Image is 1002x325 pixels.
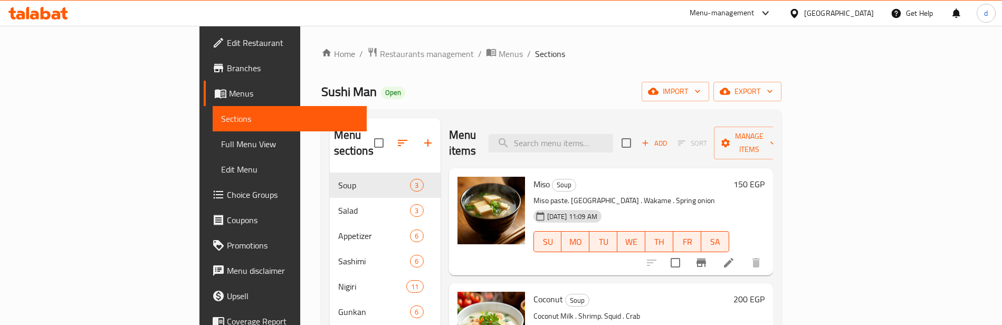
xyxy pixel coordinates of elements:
[410,204,423,217] div: items
[410,255,423,267] div: items
[640,137,669,149] span: Add
[637,135,671,151] span: Add item
[204,81,367,106] a: Menus
[566,234,585,250] span: MO
[204,283,367,309] a: Upsell
[552,179,576,191] span: Soup
[204,207,367,233] a: Coupons
[410,179,423,192] div: items
[664,252,686,274] span: Select to update
[204,258,367,283] a: Menu disclaimer
[645,231,673,252] button: TH
[533,194,729,207] p: Miso paste. [GEOGRAPHIC_DATA] . Wakame . Spring onion
[410,230,423,242] div: items
[650,85,701,98] span: import
[221,138,358,150] span: Full Menu View
[673,231,701,252] button: FR
[411,307,423,317] span: 6
[227,62,358,74] span: Branches
[227,36,358,49] span: Edit Restaurant
[535,47,565,60] span: Sections
[622,234,641,250] span: WE
[489,134,613,152] input: search
[368,132,390,154] span: Select all sections
[449,127,476,159] h2: Menu items
[330,173,441,198] div: Soup3
[381,88,405,97] span: Open
[411,231,423,241] span: 6
[561,231,589,252] button: MO
[204,182,367,207] a: Choice Groups
[411,206,423,216] span: 3
[486,47,523,61] a: Menus
[204,55,367,81] a: Branches
[221,112,358,125] span: Sections
[338,179,411,192] span: Soup
[533,231,562,252] button: SU
[478,47,482,60] li: /
[733,177,765,192] h6: 150 EGP
[650,234,669,250] span: TH
[411,256,423,266] span: 6
[671,135,714,151] span: Select section first
[381,87,405,99] div: Open
[338,230,411,242] span: Appetizer
[533,291,563,307] span: Coconut
[714,127,785,159] button: Manage items
[330,274,441,299] div: Nigiri11
[321,80,377,103] span: Sushi Man
[227,264,358,277] span: Menu disclaimer
[330,248,441,274] div: Sashimi6
[722,130,776,156] span: Manage items
[330,299,441,324] div: Gunkan6
[527,47,531,60] li: /
[705,234,725,250] span: SA
[415,130,441,156] button: Add section
[615,132,637,154] span: Select section
[499,47,523,60] span: Menus
[213,157,367,182] a: Edit Menu
[566,294,589,307] span: Soup
[677,234,697,250] span: FR
[543,212,602,222] span: [DATE] 11:09 AM
[338,280,407,293] span: Nigiri
[637,135,671,151] button: Add
[204,233,367,258] a: Promotions
[213,131,367,157] a: Full Menu View
[390,130,415,156] span: Sort sections
[367,47,474,61] a: Restaurants management
[701,231,729,252] button: SA
[321,47,781,61] nav: breadcrumb
[380,47,474,60] span: Restaurants management
[722,85,773,98] span: export
[538,234,558,250] span: SU
[227,239,358,252] span: Promotions
[229,87,358,100] span: Menus
[594,234,613,250] span: TU
[804,7,874,19] div: [GEOGRAPHIC_DATA]
[204,30,367,55] a: Edit Restaurant
[552,179,576,192] div: Soup
[338,305,411,318] span: Gunkan
[743,250,769,275] button: delete
[227,214,358,226] span: Coupons
[689,250,714,275] button: Branch-specific-item
[338,204,411,217] div: Salad
[406,280,423,293] div: items
[330,198,441,223] div: Salad3
[213,106,367,131] a: Sections
[565,294,589,307] div: Soup
[407,282,423,292] span: 11
[338,255,411,267] span: Sashimi
[533,310,729,323] p: Coconut Milk . Shrimp. Squid . Crab
[713,82,781,101] button: export
[722,256,735,269] a: Edit menu item
[330,223,441,248] div: Appetizer6
[533,176,550,192] span: Miso
[221,163,358,176] span: Edit Menu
